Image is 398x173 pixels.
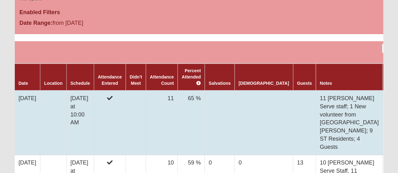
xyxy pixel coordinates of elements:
a: Notes [320,81,332,86]
td: [DATE] [15,90,40,155]
h4: Enabled Filters [20,9,379,16]
td: 11 [PERSON_NAME] Serve staff; 1 New volunteer from [GEOGRAPHIC_DATA][PERSON_NAME]; 9 ST Residents... [316,90,383,155]
th: [DEMOGRAPHIC_DATA] [235,63,293,90]
th: Salvations [205,63,235,90]
a: Percent Attended [182,68,201,86]
a: Attendance Count [150,74,174,86]
td: 11 [146,90,178,155]
label: Date Range: [20,19,53,27]
td: [DATE] at 10:00 AM [66,90,94,155]
a: Attendance Entered [98,74,122,86]
a: Schedule [70,81,90,86]
a: Location [44,81,62,86]
td: 65 % [178,90,205,155]
div: from [DATE] [15,19,138,29]
a: Export to Excel [382,44,394,53]
a: Didn't Meet [130,74,142,86]
th: Guests [293,63,316,90]
a: Date [19,81,28,86]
